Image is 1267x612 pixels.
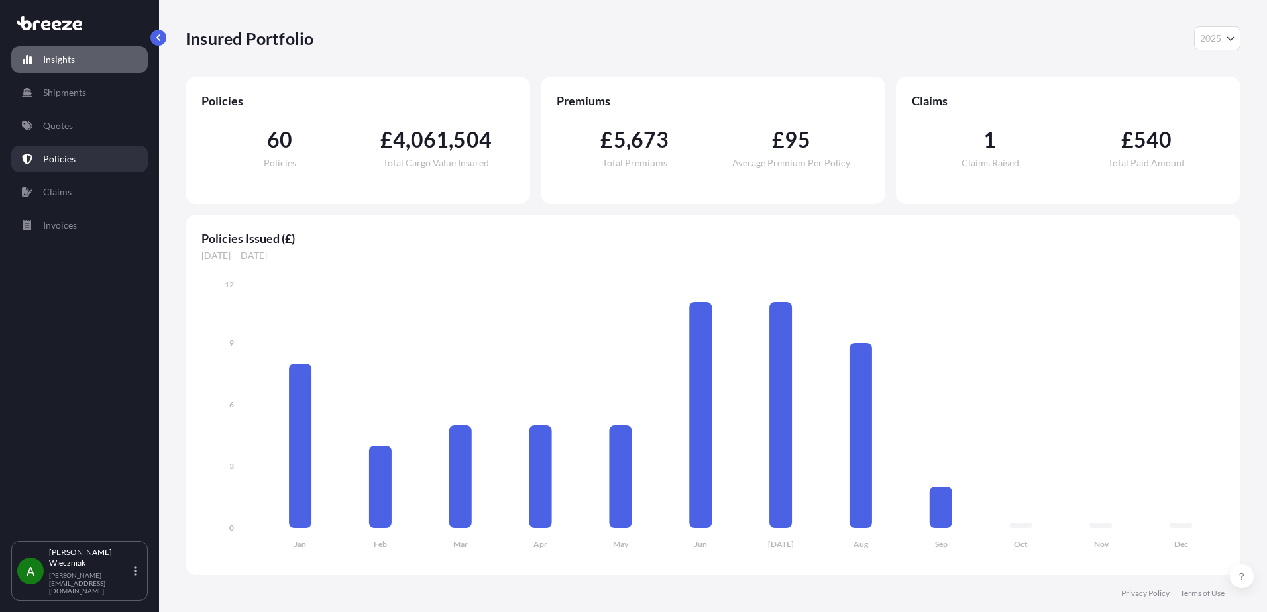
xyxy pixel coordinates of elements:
span: Policies [264,158,296,168]
p: Insured Portfolio [186,28,313,49]
span: £ [772,129,785,150]
span: 061 [411,129,449,150]
span: , [449,129,453,150]
span: £ [380,129,393,150]
span: Claims [912,93,1225,109]
tspan: Jan [294,539,306,549]
a: Insights [11,46,148,73]
span: 504 [453,129,492,150]
span: 1 [983,129,996,150]
span: Claims Raised [962,158,1019,168]
span: 60 [267,129,292,150]
a: Terms of Use [1180,588,1225,599]
span: , [626,129,631,150]
span: 2025 [1200,32,1221,45]
p: Quotes [43,119,73,132]
tspan: Nov [1094,539,1109,549]
span: Total Cargo Value Insured [383,158,489,168]
p: Insights [43,53,75,66]
p: [PERSON_NAME][EMAIL_ADDRESS][DOMAIN_NAME] [49,571,131,595]
span: 540 [1134,129,1172,150]
span: £ [1121,129,1134,150]
tspan: Jun [694,539,707,549]
span: Premiums [557,93,869,109]
tspan: Oct [1014,539,1028,549]
tspan: 9 [229,338,234,348]
span: 673 [631,129,669,150]
tspan: 3 [229,461,234,471]
span: Total Premiums [602,158,667,168]
tspan: Apr [533,539,547,549]
span: Policies Issued (£) [201,230,1225,246]
tspan: [DATE] [768,539,794,549]
span: Total Paid Amount [1108,158,1185,168]
p: Invoices [43,219,77,232]
a: Privacy Policy [1121,588,1170,599]
button: Year Selector [1194,26,1240,50]
tspan: Feb [374,539,387,549]
tspan: Aug [854,539,869,549]
p: Policies [43,152,76,166]
tspan: Sep [935,539,948,549]
p: Shipments [43,86,86,99]
tspan: 6 [229,399,234,409]
span: 5 [614,129,626,150]
span: 4 [393,129,406,150]
a: Invoices [11,212,148,238]
span: Average Premium Per Policy [732,158,850,168]
a: Quotes [11,113,148,139]
tspan: 0 [229,523,234,533]
span: 95 [785,129,810,150]
span: A [27,564,34,578]
a: Claims [11,179,148,205]
span: £ [600,129,613,150]
tspan: Mar [453,539,468,549]
p: Claims [43,185,72,199]
p: [PERSON_NAME] Wieczniak [49,547,131,568]
tspan: May [613,539,629,549]
a: Shipments [11,79,148,106]
tspan: 12 [225,280,234,289]
span: Policies [201,93,514,109]
a: Policies [11,146,148,172]
span: [DATE] - [DATE] [201,249,1225,262]
tspan: Dec [1174,539,1188,549]
span: , [406,129,410,150]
